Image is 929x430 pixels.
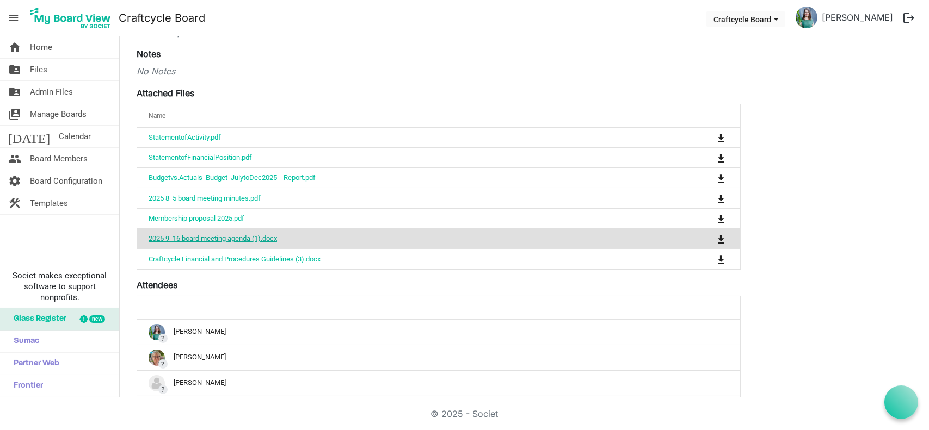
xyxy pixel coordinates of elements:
[672,167,740,188] td: is Command column column header
[137,278,177,291] label: Attendees
[27,4,114,32] img: My Board View Logo
[59,126,91,147] span: Calendar
[137,65,741,78] div: No Notes
[672,188,740,208] td: is Command column column header
[137,248,672,269] td: Craftcycle Financial and Procedures Guidelines (3).docx is template cell column header Name
[672,208,740,228] td: is Command column column header
[149,324,165,340] img: lV3EkjtptBNzereBVOnHTeRYCzsZLDMs5I0sp7URj1iiIyEaZKegiT_rKD7J8UkzQVzdFcu32oRZffaJezgV0Q_thumb.png
[149,324,729,340] div: [PERSON_NAME]
[706,11,785,27] button: Craftcycle Board dropdownbutton
[149,153,252,161] a: StatementofFinancialPosition.pdf
[137,128,672,147] td: StatementofActivity.pdf is template cell column header Name
[8,59,21,80] span: folder_shared
[8,81,21,103] span: folder_shared
[158,334,168,343] span: ?
[137,370,740,396] td: ?Erin Robinson is template cell column header
[5,270,114,303] span: Societ makes exceptional software to support nonprofits.
[30,103,87,125] span: Manage Boards
[431,408,499,419] a: © 2025 - Societ
[8,103,21,125] span: switch_account
[30,36,52,58] span: Home
[8,170,21,192] span: settings
[158,385,168,394] span: ?
[137,47,161,60] label: Notes
[713,190,729,205] button: Download
[137,147,672,167] td: StatementofFinancialPosition.pdf is template cell column header Name
[149,112,165,120] span: Name
[149,173,316,182] a: Budgetvs.Actuals_Budget_JulytoDec2025__Report.pdf
[137,188,672,208] td: 2025 8_5 board meeting minutes.pdf is template cell column header Name
[30,59,47,80] span: Files
[8,36,21,58] span: home
[672,248,740,269] td: is Command column column header
[897,7,920,29] button: logout
[27,4,119,32] a: My Board View Logo
[672,128,740,147] td: is Command column column header
[137,167,672,188] td: Budgetvs.Actuals_Budget_JulytoDec2025__Report.pdf is template cell column header Name
[149,375,729,391] div: [PERSON_NAME]
[149,133,221,141] a: StatementofActivity.pdf
[149,194,261,202] a: 2025 8_5 board meeting minutes.pdf
[119,7,205,29] a: Craftcycle Board
[137,396,740,421] td: ?Kasey Hammock is template cell column header
[137,345,740,370] td: ?Darcy Holtgrave is template cell column header
[796,7,817,28] img: lV3EkjtptBNzereBVOnHTeRYCzsZLDMs5I0sp7URj1iiIyEaZKegiT_rKD7J8UkzQVzdFcu32oRZffaJezgV0Q_thumb.png
[8,375,43,397] span: Frontier
[149,350,729,366] div: [PERSON_NAME]
[30,81,73,103] span: Admin Files
[149,255,321,263] a: Craftcycle Financial and Procedures Guidelines (3).docx
[8,353,59,375] span: Partner Web
[8,126,50,147] span: [DATE]
[8,148,21,170] span: people
[713,251,729,266] button: Download
[30,148,88,170] span: Board Members
[817,7,897,28] a: [PERSON_NAME]
[713,130,729,145] button: Download
[149,350,165,366] img: nGe35slpqLLc4-FwcbtAcbx6jmtyXxbMgjyVdzHvIJBhgkeFl1vtu8Bn1VfK4Kw5HDtZ13R5CX8H2-8-v3Hr6Q_thumb.png
[713,170,729,185] button: Download
[30,192,68,214] span: Templates
[89,315,105,323] div: new
[713,231,729,246] button: Download
[8,331,39,352] span: Sumac
[137,86,194,99] label: Attached Files
[149,234,277,242] a: 2025 9_16 board meeting agenda (1).docx
[149,214,244,222] a: Membership proposal 2025.pdf
[149,375,165,391] img: no-profile-picture.svg
[30,170,102,192] span: Board Configuration
[158,359,168,369] span: ?
[8,192,21,214] span: construction
[137,320,740,345] td: ?Ashlee Christiansen is template cell column header
[3,8,24,28] span: menu
[137,208,672,228] td: Membership proposal 2025.pdf is template cell column header Name
[713,211,729,226] button: Download
[8,308,66,330] span: Glass Register
[713,150,729,165] button: Download
[672,147,740,167] td: is Command column column header
[672,228,740,248] td: is Command column column header
[137,228,672,248] td: 2025 9_16 board meeting agenda (1).docx is template cell column header Name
